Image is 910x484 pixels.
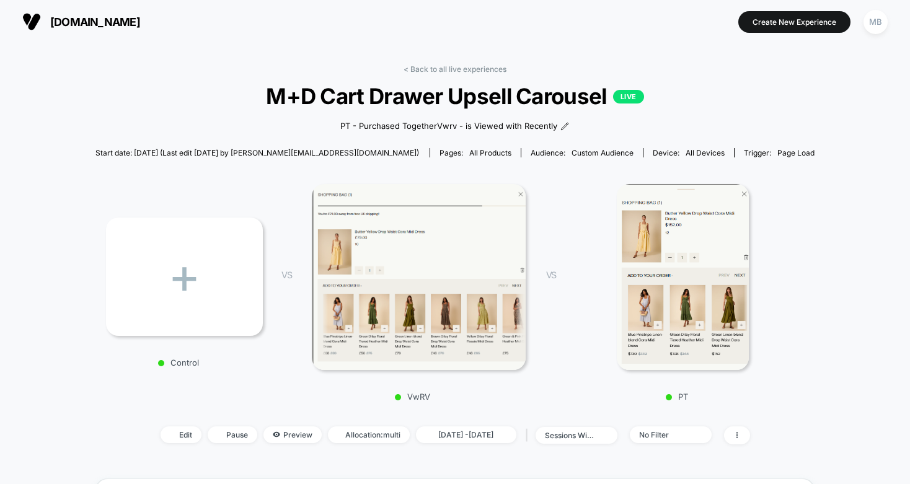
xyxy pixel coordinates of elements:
[572,148,634,157] span: Custom Audience
[416,426,516,443] span: [DATE] - [DATE]
[613,90,644,103] p: LIVE
[161,426,201,443] span: Edit
[523,426,536,444] span: |
[95,148,419,157] span: Start date: [DATE] (Last edit [DATE] by [PERSON_NAME][EMAIL_ADDRESS][DOMAIN_NAME])
[744,148,815,157] div: Trigger:
[312,184,526,370] img: VwRV main
[777,148,815,157] span: Page Load
[860,9,891,35] button: MB
[643,148,734,157] span: Device:
[469,148,511,157] span: all products
[100,358,257,367] p: Control
[568,392,785,402] p: PT
[340,120,557,133] span: PT - Purchased TogetherVwrv - is Viewed with Recently
[131,83,779,109] span: M+D Cart Drawer Upsell Carousel
[404,64,506,74] a: < Back to all live experiences
[639,430,689,439] div: No Filter
[738,11,850,33] button: Create New Experience
[281,270,291,280] span: VS
[864,10,888,34] div: MB
[106,218,263,336] div: +
[208,426,257,443] span: Pause
[545,431,594,440] div: sessions with impression
[263,426,322,443] span: Preview
[22,12,41,31] img: Visually logo
[686,148,725,157] span: all devices
[546,270,556,280] span: VS
[617,184,748,370] img: PT main
[440,148,511,157] div: Pages:
[531,148,634,157] div: Audience:
[19,12,144,32] button: [DOMAIN_NAME]
[328,426,410,443] span: Allocation: multi
[50,15,140,29] span: [DOMAIN_NAME]
[304,392,521,402] p: VwRV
